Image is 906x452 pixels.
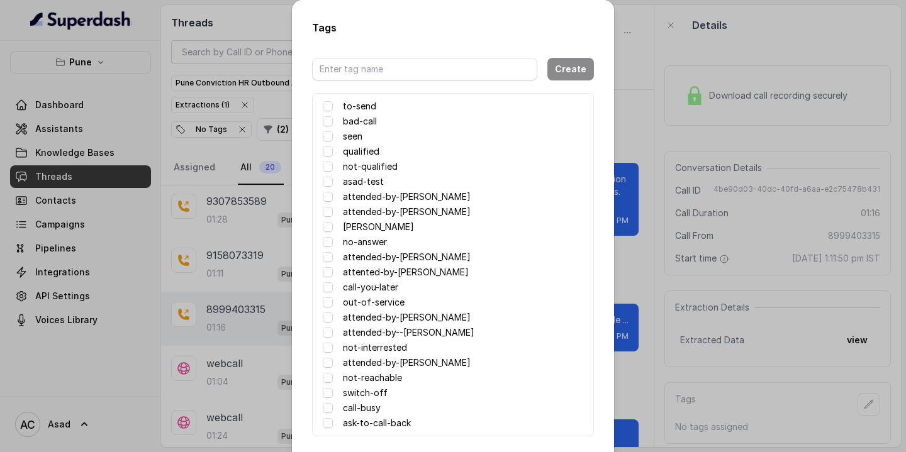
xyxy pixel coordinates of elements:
[343,234,387,250] label: no-answer
[343,144,379,159] label: qualified
[343,340,407,355] label: not-interrested
[343,325,474,340] label: attended-by--[PERSON_NAME]
[343,99,376,114] label: to-send
[343,250,471,265] label: attended-by-[PERSON_NAME]
[343,114,377,129] label: bad-call
[343,280,398,295] label: call-you-later
[343,174,384,189] label: asad-test
[343,400,381,416] label: call-busy
[343,219,414,234] label: [PERSON_NAME]
[343,265,469,280] label: attented-by-[PERSON_NAME]
[343,385,388,400] label: switch-off
[547,58,594,80] button: Create
[343,310,471,325] label: attended-by-[PERSON_NAME]
[343,295,405,310] label: out-of-service
[343,416,411,431] label: ask-to-call-back
[343,189,471,204] label: attended-by-[PERSON_NAME]
[312,58,537,80] input: Enter tag name
[343,159,398,174] label: not-qualified
[343,129,362,144] label: seen
[343,204,471,219] label: attended-by-[PERSON_NAME]
[343,370,402,385] label: not-reachable
[312,20,594,35] h2: Tags
[343,355,471,370] label: attended-by-[PERSON_NAME]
